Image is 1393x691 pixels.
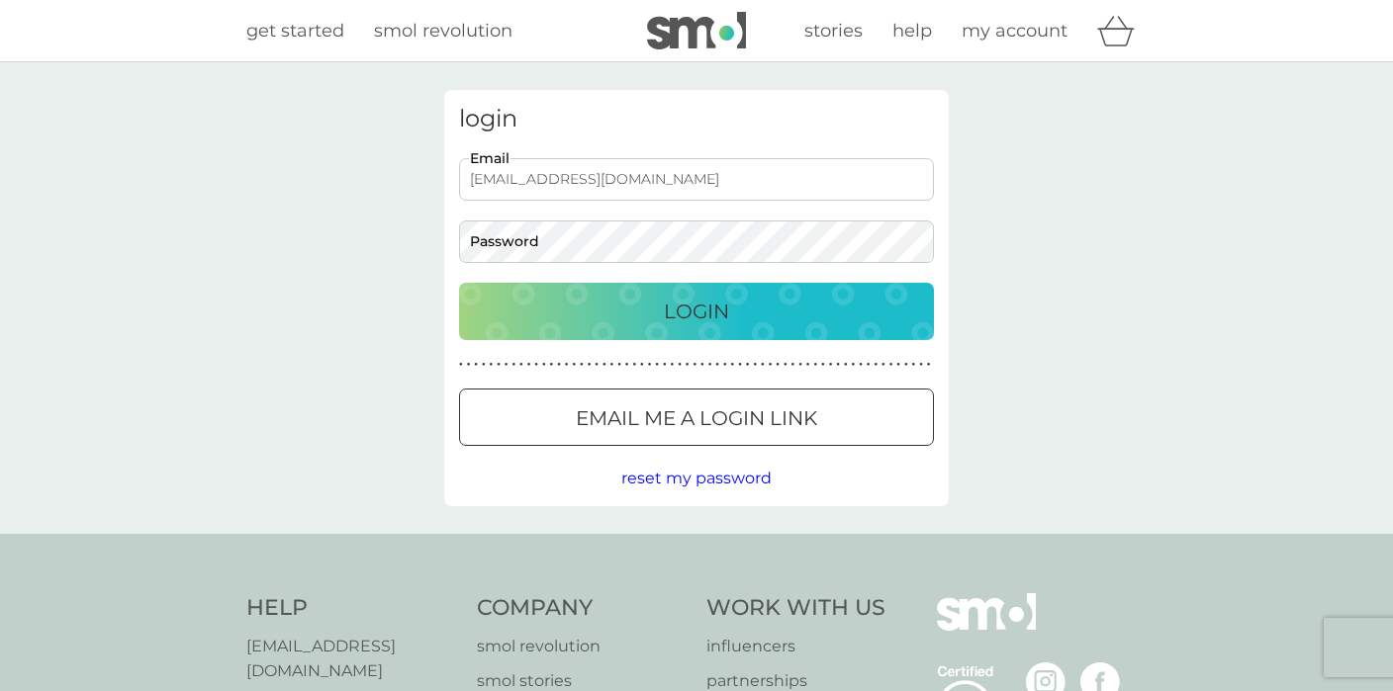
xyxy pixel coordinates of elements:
img: smol [647,12,746,49]
p: ● [557,360,561,370]
p: ● [852,360,856,370]
p: ● [784,360,788,370]
p: ● [859,360,863,370]
p: ● [798,360,802,370]
p: ● [482,360,486,370]
h3: login [459,105,934,133]
a: [EMAIL_ADDRESS][DOMAIN_NAME] [246,634,457,684]
p: ● [595,360,599,370]
p: ● [836,360,840,370]
p: ● [919,360,923,370]
p: ● [708,360,712,370]
p: ● [806,360,810,370]
p: ● [490,360,494,370]
p: ● [671,360,675,370]
p: ● [640,360,644,370]
p: ● [603,360,606,370]
a: smol revolution [374,17,512,45]
div: basket [1097,11,1147,50]
p: ● [534,360,538,370]
p: ● [511,360,515,370]
p: ● [753,360,757,370]
p: ● [572,360,576,370]
p: ● [731,360,735,370]
a: get started [246,17,344,45]
span: smol revolution [374,20,512,42]
p: ● [663,360,667,370]
p: ● [632,360,636,370]
button: reset my password [621,466,772,491]
p: ● [693,360,696,370]
p: ● [821,360,825,370]
p: ● [610,360,614,370]
span: reset my password [621,469,772,487]
p: Login [664,296,729,327]
p: ● [715,360,719,370]
p: ● [467,360,471,370]
p: ● [588,360,592,370]
a: smol revolution [477,634,688,659]
p: ● [829,360,833,370]
button: Email me a login link [459,389,934,446]
p: ● [791,360,795,370]
p: ● [678,360,682,370]
p: ● [746,360,750,370]
p: ● [761,360,765,370]
p: ● [844,360,848,370]
h4: Company [477,593,688,624]
span: help [892,20,932,42]
h4: Work With Us [706,593,885,624]
p: ● [776,360,780,370]
span: stories [804,20,863,42]
p: ● [527,360,531,370]
a: help [892,17,932,45]
p: ● [896,360,900,370]
p: ● [497,360,501,370]
p: ● [686,360,690,370]
span: my account [962,20,1068,42]
p: ● [459,360,463,370]
p: ● [769,360,773,370]
p: ● [927,360,931,370]
h4: Help [246,593,457,624]
p: ● [874,360,878,370]
p: ● [882,360,885,370]
p: ● [723,360,727,370]
p: ● [889,360,893,370]
p: ● [655,360,659,370]
p: ● [912,360,916,370]
a: stories [804,17,863,45]
p: ● [550,360,554,370]
p: ● [700,360,704,370]
p: ● [738,360,742,370]
p: ● [542,360,546,370]
p: ● [867,360,871,370]
p: ● [474,360,478,370]
a: my account [962,17,1068,45]
a: influencers [706,634,885,659]
img: smol [937,593,1036,660]
p: ● [617,360,621,370]
p: ● [580,360,584,370]
p: ● [648,360,652,370]
p: Email me a login link [576,402,817,434]
span: get started [246,20,344,42]
p: ● [904,360,908,370]
p: ● [519,360,523,370]
button: Login [459,283,934,340]
p: ● [565,360,569,370]
p: ● [813,360,817,370]
p: ● [625,360,629,370]
p: ● [505,360,509,370]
